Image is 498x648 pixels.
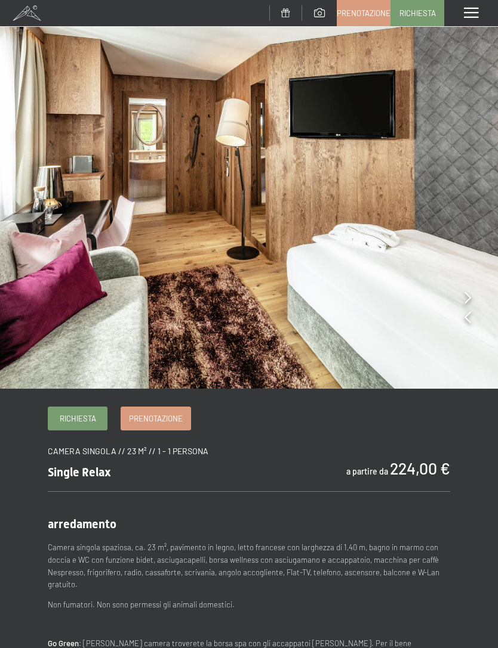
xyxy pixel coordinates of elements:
[390,458,450,478] b: 224,00 €
[48,465,111,479] span: Single Relax
[48,638,79,648] strong: Go Green
[48,517,116,531] span: arredamento
[48,446,208,456] span: camera singola // 23 m² // 1 - 1 persona
[391,1,444,26] a: Richiesta
[346,466,388,476] span: a partire da
[60,413,96,424] span: Richiesta
[129,413,183,424] span: Prenotazione
[337,1,390,26] a: Prenotazione
[48,541,450,591] p: Camera singola spaziosa, ca. 23 m², pavimento in legno, letto francese con larghezza di 1,40 m, b...
[399,8,436,18] span: Richiesta
[48,407,107,430] a: Richiesta
[337,8,391,18] span: Prenotazione
[121,407,190,430] a: Prenotazione
[48,599,450,611] p: Non fumatori. Non sono permessi gli animali domestici.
